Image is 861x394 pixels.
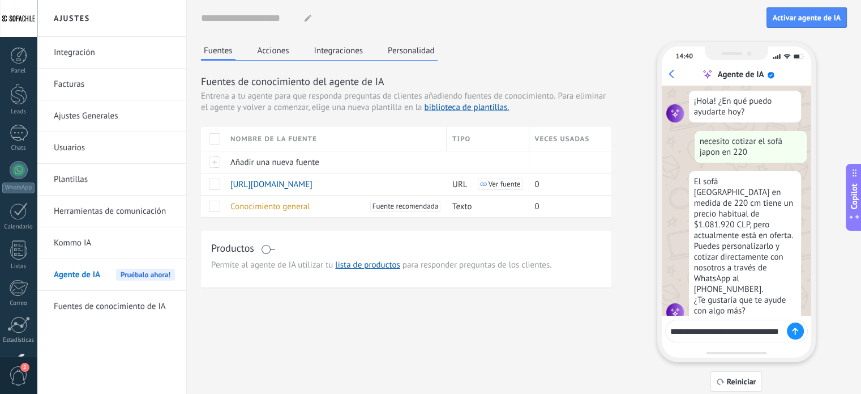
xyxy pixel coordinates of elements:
[717,69,764,80] div: Agente de IA
[54,227,175,259] a: Kommo IA
[54,196,175,227] a: Herramientas de comunicación
[37,196,186,227] li: Herramientas de comunicación
[335,260,400,270] a: lista de productos
[201,91,606,113] span: Para eliminar el agente y volver a comenzar, elige una nueva plantilla en la
[689,91,801,122] div: ¡Hola! ¿En qué puedo ayudarte hoy?
[710,371,763,392] button: Reiniciar
[230,201,310,212] span: Conocimiento general
[727,378,756,385] span: Reiniciar
[54,164,175,196] a: Plantillas
[2,183,35,193] div: WhatsApp
[2,337,35,344] div: Estadísticas
[452,201,472,212] span: Texto
[529,127,612,151] div: Veces usadas
[225,173,441,195] div: https://www.sofachile.cl
[230,179,312,190] span: [URL][DOMAIN_NAME]
[201,91,555,102] span: Entrena a tu agente para que responda preguntas de clientes añadiendo fuentes de conocimiento.
[2,263,35,270] div: Listas
[201,42,235,61] button: Fuentes
[695,131,807,163] div: necesito cotizar el sofá japon en 220
[424,102,509,113] a: biblioteca de plantillas.
[37,227,186,259] li: Kommo IA
[535,201,539,212] span: 0
[37,132,186,164] li: Usuarios
[255,42,292,59] button: Acciones
[2,223,35,231] div: Calendario
[372,201,438,212] span: Fuente recomendada
[54,132,175,164] a: Usuarios
[54,100,175,132] a: Ajustes Generales
[689,171,801,321] div: El sofá [GEOGRAPHIC_DATA] en medida de 220 cm tiene un precio habitual de $1.081.920 CLP, pero ac...
[54,259,175,291] a: Agente de IA Pruébalo ahora!
[116,269,175,281] span: Pruébalo ahora!
[211,241,254,255] h3: Productos
[849,183,860,209] span: Copilot
[201,74,611,88] h3: Fuentes de conocimiento del agente de IA
[529,173,603,195] div: 0
[230,157,319,168] span: Añadir una nueva fuente
[54,259,100,291] span: Agente de IA
[211,260,601,271] span: Permite al agente de IA utilizar tu para responder preguntas de los clientes.
[452,179,467,190] span: URL
[2,300,35,307] div: Correo
[447,196,524,217] div: Texto
[773,14,841,22] span: Activar agente de IA
[37,69,186,100] li: Facturas
[54,291,175,323] a: Fuentes de conocimiento de IA
[54,37,175,69] a: Integración
[37,164,186,196] li: Plantillas
[529,196,603,217] div: 0
[2,108,35,116] div: Leads
[385,42,438,59] button: Personalidad
[37,37,186,69] li: Integración
[766,7,847,28] button: Activar agente de IA
[225,196,441,217] div: Conocimiento general
[37,100,186,132] li: Ajustes Generales
[666,104,684,122] img: agent icon
[447,127,529,151] div: Tipo
[225,127,446,151] div: Nombre de la fuente
[535,179,539,190] span: 0
[2,145,35,152] div: Chats
[2,67,35,75] div: Panel
[37,259,186,291] li: Agente de IA
[20,363,29,372] span: 2
[37,291,186,322] li: Fuentes de conocimiento de IA
[666,303,684,321] img: agent icon
[676,52,693,61] div: 14:40
[54,69,175,100] a: Facturas
[489,180,521,188] span: Ver fuente
[447,173,524,195] div: URL
[311,42,366,59] button: Integraciones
